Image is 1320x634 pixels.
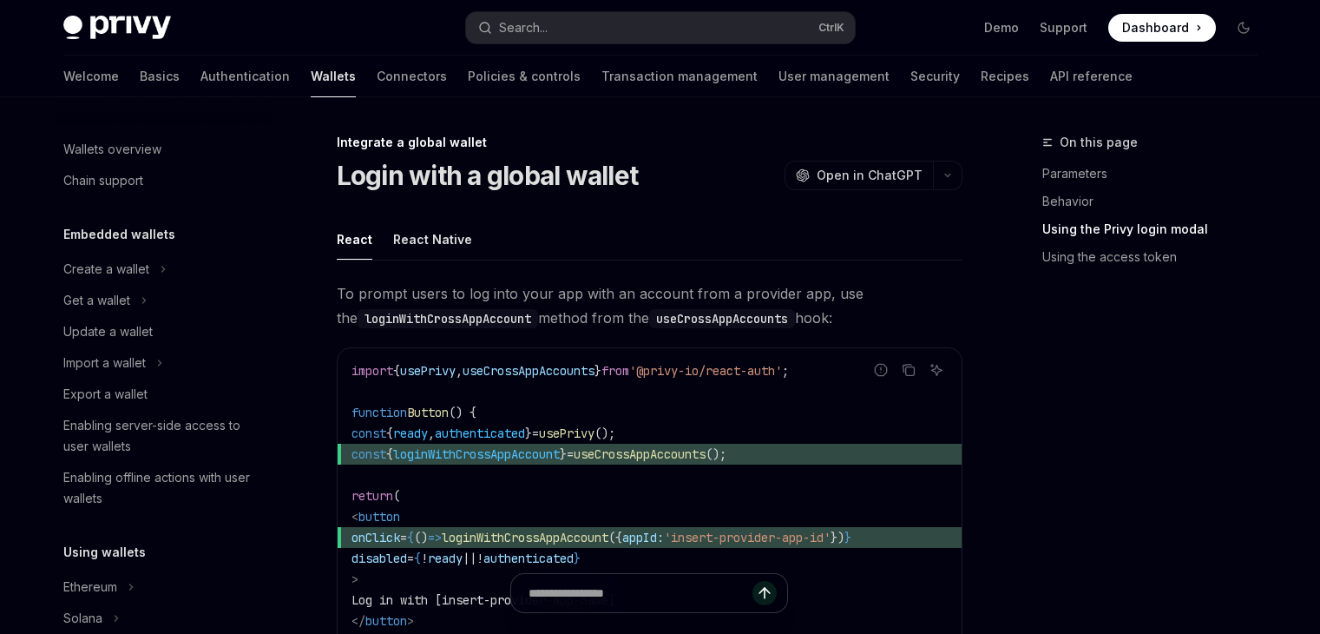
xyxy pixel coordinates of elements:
span: < [351,509,358,525]
span: { [407,530,414,545]
span: = [407,551,414,566]
span: ! [421,551,428,566]
span: onClick [351,530,400,545]
a: Transaction management [601,56,758,97]
button: Import a wallet [49,347,272,379]
a: Welcome [63,56,119,97]
div: Integrate a global wallet [337,134,962,151]
code: useCrossAppAccounts [649,309,795,328]
div: Get a wallet [63,290,130,311]
h5: Embedded wallets [63,224,175,245]
h1: Login with a global wallet [337,160,639,191]
span: } [560,446,567,462]
span: } [525,426,532,441]
a: Export a wallet [49,379,272,410]
span: = [567,446,574,462]
button: Send message [752,581,777,605]
span: (); [594,426,615,441]
button: Ask AI [925,359,948,381]
code: loginWithCrossAppAccount [358,309,538,328]
div: Ethereum [63,577,117,598]
img: dark logo [63,16,171,40]
span: appId: [622,530,664,545]
a: Support [1040,19,1087,36]
div: Import a wallet [63,353,146,373]
a: Policies & controls [468,56,581,97]
button: Ethereum [49,571,272,603]
a: Basics [140,56,180,97]
span: = [532,426,539,441]
span: authenticated [483,551,574,566]
span: disabled [351,551,407,566]
span: On this page [1060,132,1138,153]
span: Ctrl K [818,21,844,35]
button: Open in ChatGPT [785,161,933,190]
span: , [428,426,435,441]
span: button [358,509,400,525]
button: Solana [49,603,272,634]
button: Toggle dark mode [1230,14,1258,42]
div: Enabling offline actions with user wallets [63,467,261,509]
span: from [601,363,629,379]
div: Wallets overview [63,139,161,160]
button: React Native [393,219,472,260]
span: import [351,363,393,379]
span: ready [428,551,463,566]
span: () { [449,405,476,420]
span: { [393,363,400,379]
a: Chain support [49,165,272,196]
div: Update a wallet [63,321,153,342]
span: 'insert-provider-app-id' [664,530,831,545]
span: } [844,530,851,545]
span: Open in ChatGPT [817,167,923,184]
span: useCrossAppAccounts [463,363,594,379]
span: , [456,363,463,379]
a: Demo [984,19,1019,36]
a: User management [778,56,890,97]
span: Dashboard [1122,19,1189,36]
a: API reference [1050,56,1133,97]
div: Chain support [63,170,143,191]
span: ! [476,551,483,566]
a: Connectors [377,56,447,97]
button: Create a wallet [49,254,272,285]
a: Enabling server-side access to user wallets [49,410,272,462]
span: loginWithCrossAppAccount [442,530,608,545]
a: Wallets [311,56,356,97]
a: Authentication [200,56,290,97]
a: Wallets overview [49,134,272,165]
span: usePrivy [539,426,594,441]
button: Get a wallet [49,285,272,316]
a: Parameters [1042,160,1271,188]
span: (); [706,446,726,462]
span: { [386,426,393,441]
input: Ask a question... [529,574,752,612]
button: React [337,219,372,260]
h5: Using wallets [63,542,146,563]
button: Report incorrect code [870,359,892,381]
span: useCrossAppAccounts [574,446,706,462]
span: ( [393,488,400,504]
span: => [428,530,442,545]
div: Search... [499,17,548,38]
a: Behavior [1042,188,1271,215]
span: || [463,551,476,566]
a: Recipes [981,56,1029,97]
button: Search...CtrlK [466,12,855,43]
a: Enabling offline actions with user wallets [49,462,272,514]
button: Copy the contents from the code block [897,359,920,381]
span: function [351,405,407,420]
div: Enabling server-side access to user wallets [63,415,261,457]
span: const [351,426,386,441]
span: const [351,446,386,462]
span: loginWithCrossAppAccount [393,446,560,462]
a: Security [910,56,960,97]
span: { [414,551,421,566]
span: ({ [608,530,622,545]
span: }) [831,530,844,545]
span: authenticated [435,426,525,441]
a: Using the Privy login modal [1042,215,1271,243]
span: } [594,363,601,379]
div: Export a wallet [63,384,148,405]
div: Create a wallet [63,259,149,280]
